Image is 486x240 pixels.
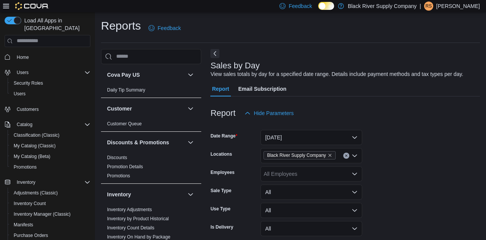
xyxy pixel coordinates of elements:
a: Inventory Count [11,199,49,208]
span: Inventory Count Details [107,225,155,231]
span: Customer Queue [107,121,142,127]
a: Manifests [11,220,36,229]
button: Customer [186,104,195,113]
span: RS [426,2,432,11]
label: Sale Type [210,188,231,194]
span: Hide Parameters [254,109,293,117]
span: Customers [17,106,39,112]
span: Promotions [11,163,90,172]
span: Catalog [14,120,90,129]
button: Inventory [107,191,185,198]
div: Cova Pay US [101,85,201,98]
label: Is Delivery [210,224,233,230]
button: Catalog [14,120,35,129]
button: Classification (Classic) [8,130,93,141]
h3: Inventory [107,191,131,198]
a: Inventory Adjustments [107,207,152,212]
a: Inventory On Hand by Package [107,234,170,240]
button: Open list of options [352,153,358,159]
button: Customers [2,104,93,115]
button: Home [2,52,93,63]
a: My Catalog (Classic) [11,141,59,150]
span: Discounts [107,155,127,161]
span: Users [14,68,90,77]
span: Report [212,81,229,96]
button: Inventory [2,177,93,188]
button: Clear input [343,153,349,159]
a: Home [14,53,32,62]
img: Cova [15,2,49,10]
label: Employees [210,169,234,175]
span: Inventory Adjustments [107,207,152,213]
span: Inventory [17,179,35,185]
h3: Customer [107,105,132,112]
a: Inventory Count Details [107,225,155,231]
span: Inventory Manager (Classic) [14,211,71,217]
h3: Report [210,109,235,118]
span: Promotion Details [107,164,143,170]
a: Promotions [107,173,130,178]
a: Users [11,89,28,98]
span: Customers [14,104,90,114]
span: Classification (Classic) [11,131,90,140]
span: Inventory Count [11,199,90,208]
label: Locations [210,151,232,157]
button: Cova Pay US [107,71,185,79]
p: Black River Supply Company [348,2,417,11]
span: Home [17,54,29,60]
span: Promotions [107,173,130,179]
span: Catalog [17,122,32,128]
a: Promotions [11,163,40,172]
h3: Discounts & Promotions [107,139,169,146]
button: All [260,203,362,218]
h1: Reports [101,18,141,33]
span: Security Roles [11,79,90,88]
div: Discounts & Promotions [101,153,201,183]
button: Open list of options [352,171,358,177]
span: Inventory Manager (Classic) [11,210,90,219]
label: Date Range [210,133,237,139]
button: [DATE] [260,130,362,145]
button: Promotions [8,162,93,172]
label: Use Type [210,206,230,212]
span: Inventory [14,178,90,187]
button: Discounts & Promotions [107,139,185,146]
div: Robert Swatsworth [424,2,433,11]
a: Feedback [145,21,184,36]
span: Adjustments (Classic) [11,188,90,197]
a: Security Roles [11,79,46,88]
span: My Catalog (Beta) [11,152,90,161]
h3: Sales by Day [210,61,260,70]
a: Customer Queue [107,121,142,126]
span: Home [14,52,90,62]
span: Purchase Orders [11,231,90,240]
h3: Cova Pay US [107,71,140,79]
button: Users [14,68,32,77]
button: Adjustments (Classic) [8,188,93,198]
span: Adjustments (Classic) [14,190,58,196]
span: Manifests [11,220,90,229]
span: Feedback [158,24,181,32]
button: Security Roles [8,78,93,88]
span: Purchase Orders [14,232,48,238]
button: My Catalog (Beta) [8,151,93,162]
span: My Catalog (Beta) [14,153,50,159]
button: Manifests [8,219,93,230]
span: Black River Supply Company [267,152,326,159]
span: Inventory Count [14,201,46,207]
button: Next [210,49,219,58]
button: Catalog [2,119,93,130]
span: My Catalog (Classic) [14,143,56,149]
a: Discounts [107,155,127,160]
span: Black River Supply Company [264,151,335,159]
button: My Catalog (Classic) [8,141,93,151]
button: Customer [107,105,185,112]
span: Users [14,91,25,97]
button: Users [2,67,93,78]
a: My Catalog (Beta) [11,152,54,161]
span: Users [17,69,28,76]
span: Daily Tip Summary [107,87,145,93]
span: Email Subscription [238,81,287,96]
button: All [260,185,362,200]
